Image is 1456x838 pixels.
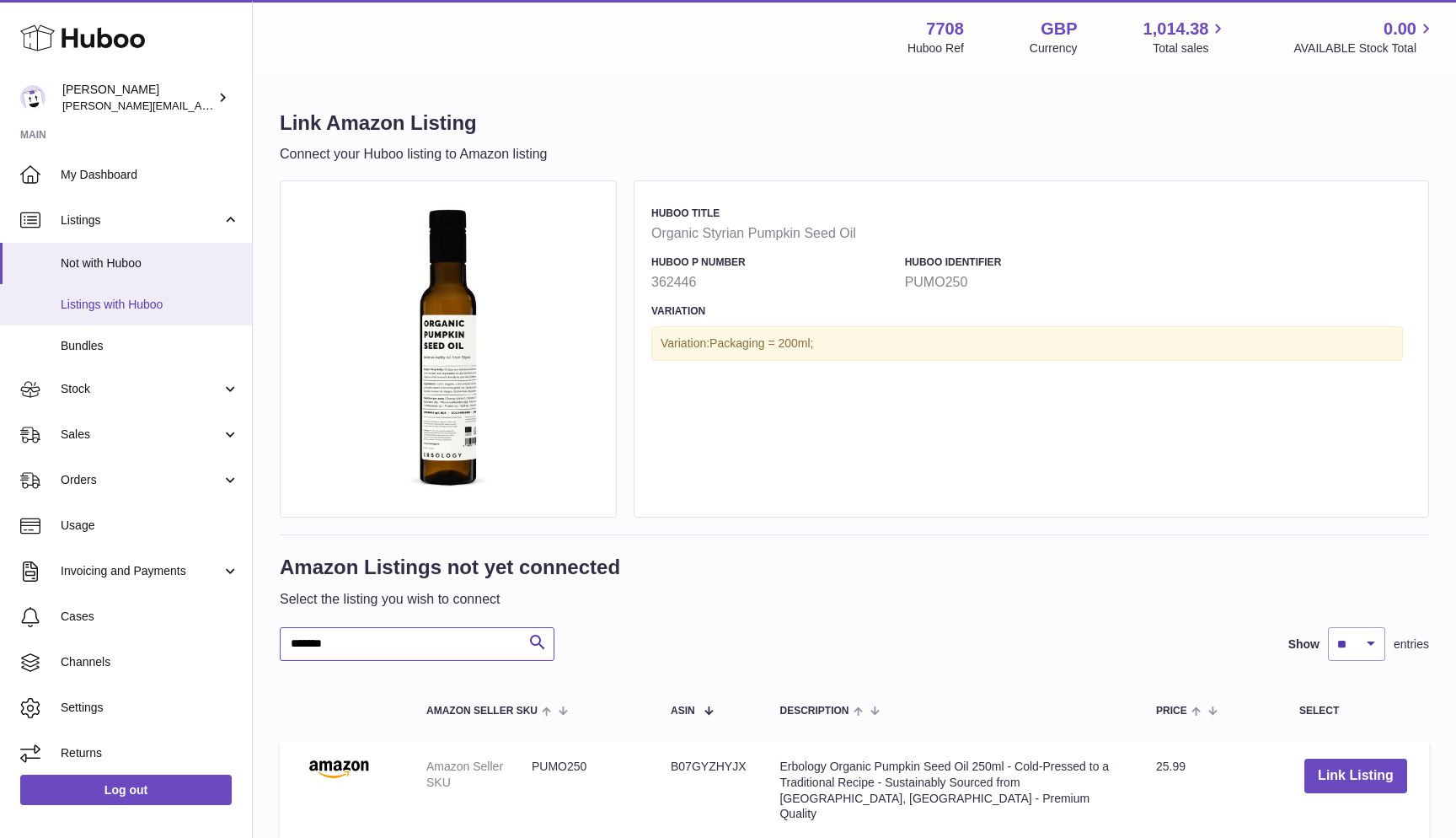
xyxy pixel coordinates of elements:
[779,706,848,717] span: Description
[61,255,239,271] span: Not with Huboo
[61,297,239,313] span: Listings with Huboo
[709,336,813,350] span: Packaging = 200ml;
[1293,40,1436,56] span: AVAILABLE Stock Total
[297,198,599,500] img: Organic Styrian Pumpkin Seed Oil
[280,145,548,164] p: Connect your Huboo listing to Amazon listing
[280,554,620,581] h1: Amazon Listings not yet connected
[1153,40,1228,56] span: Total sales
[926,18,964,40] strong: 7708
[61,212,222,228] span: Listings
[907,40,964,56] div: Huboo Ref
[426,759,532,791] dt: Amazon Seller SKU
[905,255,1150,269] h4: Huboo Identifier
[280,110,548,137] h1: Link Amazon Listing
[1041,18,1077,40] strong: GBP
[61,518,239,534] span: Usage
[1143,18,1228,56] a: 1,014.38 Total sales
[20,775,232,805] a: Log out
[62,99,338,112] span: [PERSON_NAME][EMAIL_ADDRESS][DOMAIN_NAME]
[62,82,214,114] div: [PERSON_NAME]
[1304,759,1407,793] button: Link Listing
[426,706,538,717] span: Amazon Seller SKU
[1293,18,1436,56] a: 0.00 AVAILABLE Stock Total
[297,759,381,779] img: Erbology Organic Pumpkin Seed Oil 250ml - Cold-Pressed to a Traditional Recipe - Sustainably Sour...
[1394,637,1429,653] span: entries
[651,255,897,269] h4: Huboo P number
[671,706,695,717] span: ASIN
[61,563,222,579] span: Invoicing and Payments
[61,167,239,183] span: My Dashboard
[280,590,620,609] p: Select the listing you wish to connect
[61,609,239,625] span: Cases
[532,759,637,791] dd: PUMO250
[905,273,1150,292] strong: PUMO250
[61,654,239,670] span: Channels
[651,304,1403,318] h4: Variation
[61,427,222,443] span: Sales
[20,85,45,110] img: victor@erbology.co
[1299,706,1412,717] div: Select
[1288,637,1319,653] label: Show
[1156,706,1187,717] span: Price
[61,700,239,716] span: Settings
[651,326,1403,361] div: Variation:
[1143,18,1209,40] span: 1,014.38
[61,472,222,488] span: Orders
[651,224,1403,243] strong: Organic Styrian Pumpkin Seed Oil
[61,381,222,397] span: Stock
[61,745,239,761] span: Returns
[61,338,239,354] span: Bundles
[1384,18,1416,40] span: 0.00
[1156,760,1186,773] span: 25.99
[651,273,897,292] strong: 362446
[1030,40,1078,56] div: Currency
[651,207,1403,220] h4: Huboo Title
